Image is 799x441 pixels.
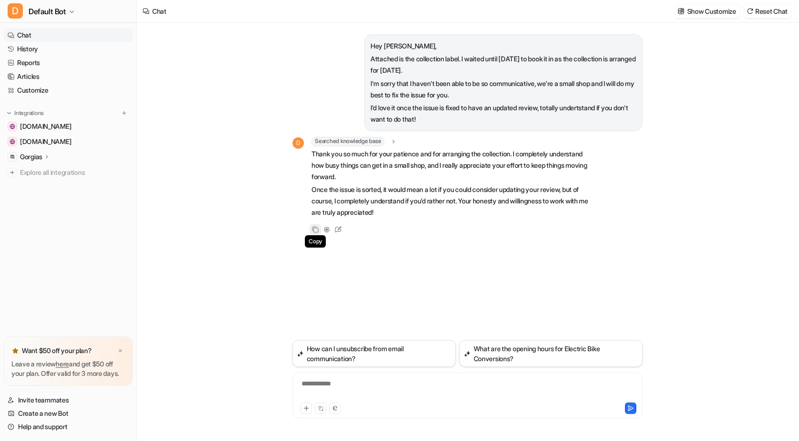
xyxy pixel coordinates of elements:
button: Integrations [4,108,47,118]
a: Reports [4,56,133,69]
a: Create a new Bot [4,407,133,420]
button: Reset Chat [744,4,791,18]
a: www.cycmotor.com[DOMAIN_NAME] [4,135,133,148]
a: here [56,360,69,368]
button: What are the opening hours for Electric Bike Conversions? [459,340,643,367]
span: [DOMAIN_NAME] [20,122,71,131]
p: Want $50 off your plan? [22,346,92,355]
img: menu_add.svg [121,110,127,116]
a: History [4,42,133,56]
img: explore all integrations [8,168,17,177]
a: Chat [4,29,133,42]
div: Chat [152,6,166,16]
span: D [8,3,23,19]
p: Once the issue is sorted, it would mean a lot if you could consider updating your review, but of ... [312,184,590,218]
img: www.cycmotor.com [10,139,15,144]
img: star [11,347,19,355]
p: Integrations [14,109,44,117]
img: reset [747,8,753,15]
img: Gorgias [10,154,15,160]
span: Searched knowledge base [312,137,384,146]
a: Invite teammates [4,393,133,407]
p: I'm sorry that I haven't been able to be so communicative, we're a small shop and I will do my be... [370,78,636,101]
p: Leave a review and get $50 off your plan. Offer valid for 3 more days. [11,359,125,378]
p: Thank you so much for your patience and for arranging the collection. I completely understand how... [312,148,590,182]
button: How can I unsubscribe from email communication? [292,340,456,367]
button: Show Customize [675,4,740,18]
span: Default Bot [29,5,66,18]
span: D [292,137,304,149]
p: I'd love it once the issue is fixed to have an updated review, totally undertstand if you don't w... [370,102,636,125]
p: Gorgias [20,152,42,162]
a: Help and support [4,420,133,433]
span: Copy [305,235,326,248]
img: electric-bike-conversions.co.uk [10,124,15,129]
img: x [117,348,123,354]
span: [DOMAIN_NAME] [20,137,71,146]
a: Customize [4,84,133,97]
p: Show Customize [687,6,736,16]
a: Articles [4,70,133,83]
p: Hey [PERSON_NAME], [370,40,636,52]
a: electric-bike-conversions.co.uk[DOMAIN_NAME] [4,120,133,133]
img: expand menu [6,110,12,116]
a: Explore all integrations [4,166,133,179]
p: Attached is the collection label. I waited until [DATE] to book it in as the collection is arrang... [370,53,636,76]
span: Explore all integrations [20,165,129,180]
img: customize [678,8,684,15]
